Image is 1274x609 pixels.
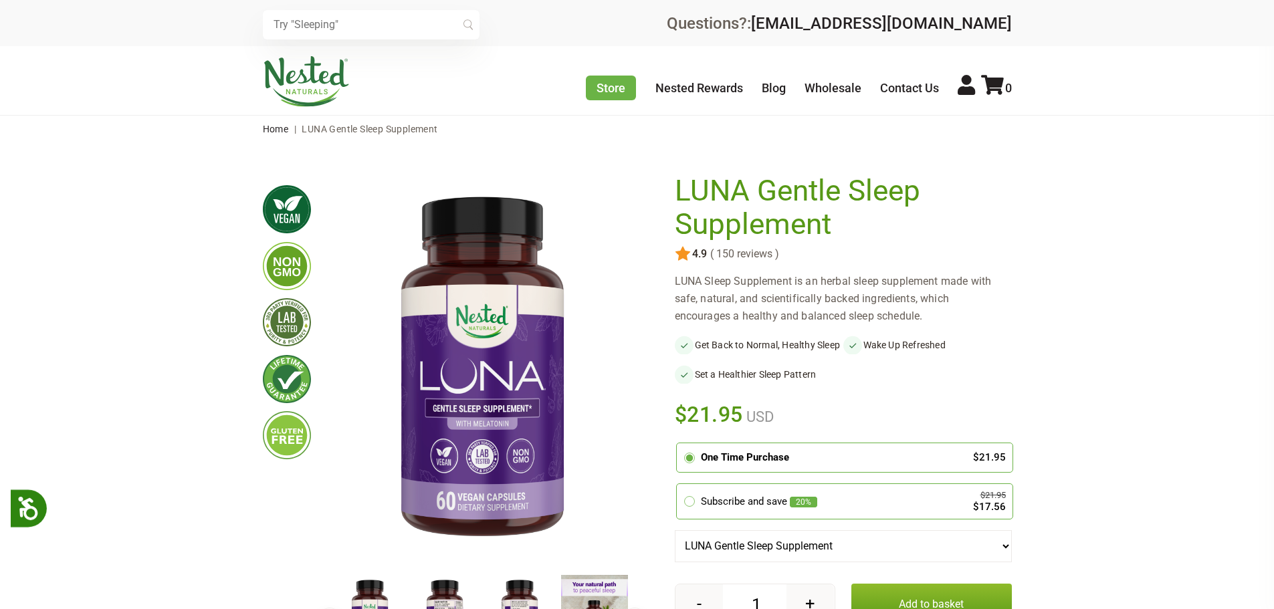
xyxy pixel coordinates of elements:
li: Wake Up Refreshed [843,336,1012,354]
input: Try "Sleeping" [263,10,480,39]
a: Blog [762,81,786,95]
nav: breadcrumbs [263,116,1012,142]
a: Contact Us [880,81,939,95]
li: Get Back to Normal, Healthy Sleep [675,336,843,354]
a: Nested Rewards [655,81,743,95]
a: Store [586,76,636,100]
img: gmofree [263,242,311,290]
img: thirdpartytested [263,298,311,346]
img: vegan [263,185,311,233]
img: lifetimeguarantee [263,355,311,403]
img: star.svg [675,246,691,262]
a: Home [263,124,289,134]
a: Wholesale [805,81,861,95]
span: 4.9 [691,248,707,260]
span: | [291,124,300,134]
img: Nested Naturals [263,56,350,107]
img: glutenfree [263,411,311,459]
span: USD [743,408,774,425]
img: LUNA Gentle Sleep Supplement [332,174,632,564]
div: LUNA Sleep Supplement is an herbal sleep supplement made with safe, natural, and scientifically b... [675,273,1012,325]
span: 0 [1005,81,1012,95]
h1: LUNA Gentle Sleep Supplement [675,174,1005,241]
li: Set a Healthier Sleep Pattern [675,365,843,384]
span: $21.95 [675,400,744,429]
div: Questions?: [667,15,1012,31]
a: 0 [981,81,1012,95]
a: [EMAIL_ADDRESS][DOMAIN_NAME] [751,14,1012,33]
span: ( 150 reviews ) [707,248,779,260]
span: LUNA Gentle Sleep Supplement [302,124,437,134]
